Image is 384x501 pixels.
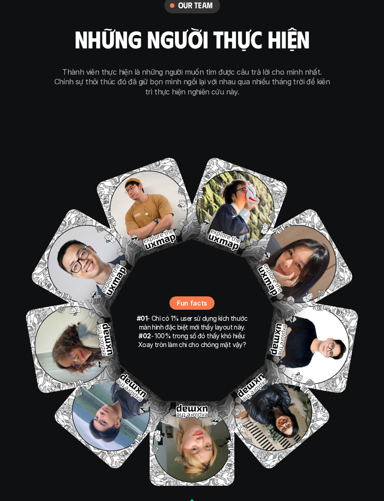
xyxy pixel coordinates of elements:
[134,315,250,332] p: - Chỉ có 1% user sử dụng kích thước màn hình đặc biệt mới thấy layout này.
[178,0,213,11] h6: our team
[139,332,151,340] strong: #02
[134,332,250,350] p: - 100% trong số đó thấy khó hiểu: Xoay tròn làm chi cho chóng mặt vậy?
[177,299,207,308] p: Fun facts
[54,68,330,98] p: Thành viên thực hiện là những người muốn tìm được câu trả lời cho mình nhất. Chính sự thôi thúc đ...
[137,315,147,323] strong: #01
[75,26,309,52] h2: những người thực hiện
